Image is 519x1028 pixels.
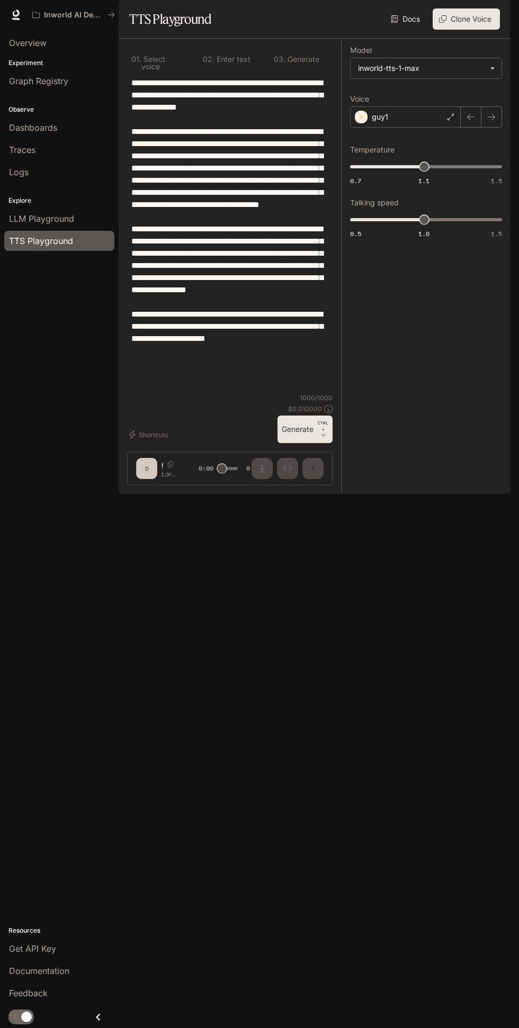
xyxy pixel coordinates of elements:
[351,58,502,78] div: inworld-tts-1-max
[274,56,285,63] p: 0 3 .
[433,8,500,30] button: Clone Voice
[318,420,328,432] p: CTRL +
[141,56,186,70] p: Select voice
[44,11,103,20] p: Inworld AI Demos
[491,229,502,238] span: 1.5
[358,63,485,74] div: inworld-tts-1-max
[350,176,361,185] span: 0.7
[372,112,388,122] p: guy1
[285,56,319,63] p: Generate
[350,199,399,206] p: Talking speed
[127,426,172,443] button: Shortcuts
[389,8,424,30] a: Docs
[350,95,369,103] p: Voice
[318,420,328,439] p: ⏎
[418,176,429,185] span: 1.1
[214,56,250,63] p: Enter text
[278,416,333,443] button: GenerateCTRL +⏎
[28,4,120,25] button: All workspaces
[129,8,211,30] h1: TTS Playground
[350,146,395,154] p: Temperature
[288,404,322,413] p: $ 0.010000
[350,229,361,238] span: 0.5
[350,47,372,54] p: Model
[300,393,333,402] p: 1000 / 1000
[203,56,214,63] p: 0 2 .
[418,229,429,238] span: 1.0
[491,176,502,185] span: 1.5
[131,56,141,70] p: 0 1 .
